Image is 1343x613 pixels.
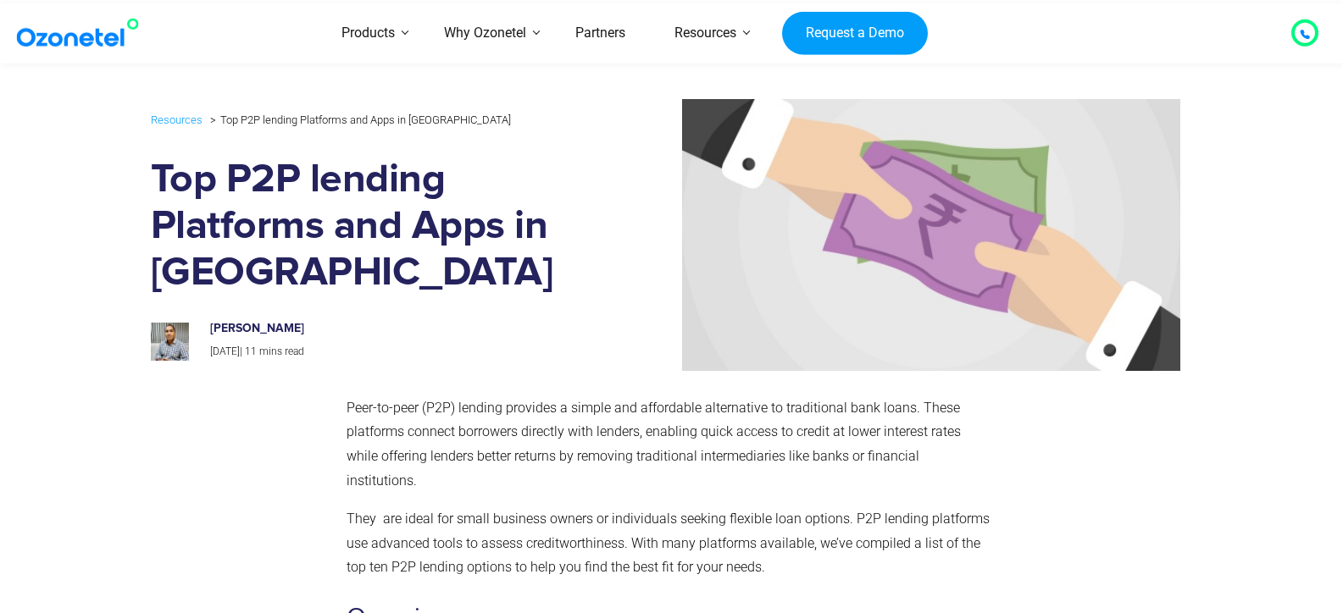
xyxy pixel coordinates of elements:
img: prashanth-kancherla_avatar-200x200.jpeg [151,323,189,361]
a: Partners [551,3,650,64]
h6: [PERSON_NAME] [210,322,568,336]
a: Why Ozonetel [419,3,551,64]
h1: Top P2P lending Platforms and Apps in [GEOGRAPHIC_DATA] [151,157,585,296]
a: Request a Demo [782,11,927,55]
img: peer-to-peer lending platforms [597,99,1180,370]
a: Resources [151,110,203,130]
p: | [210,343,568,362]
li: Top P2P lending Platforms and Apps in [GEOGRAPHIC_DATA] [206,109,511,130]
a: Resources [650,3,761,64]
span: mins read [259,345,304,357]
a: Products [317,3,419,64]
span: Peer-to-peer (P2P) lending provides a simple and affordable alternative to traditional bank loans... [347,400,961,489]
span: [DATE] [210,345,240,357]
span: 11 [245,345,257,357]
span: They are ideal for small business owners or individuals seeking flexible loan options. P2P lendin... [347,511,990,576]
